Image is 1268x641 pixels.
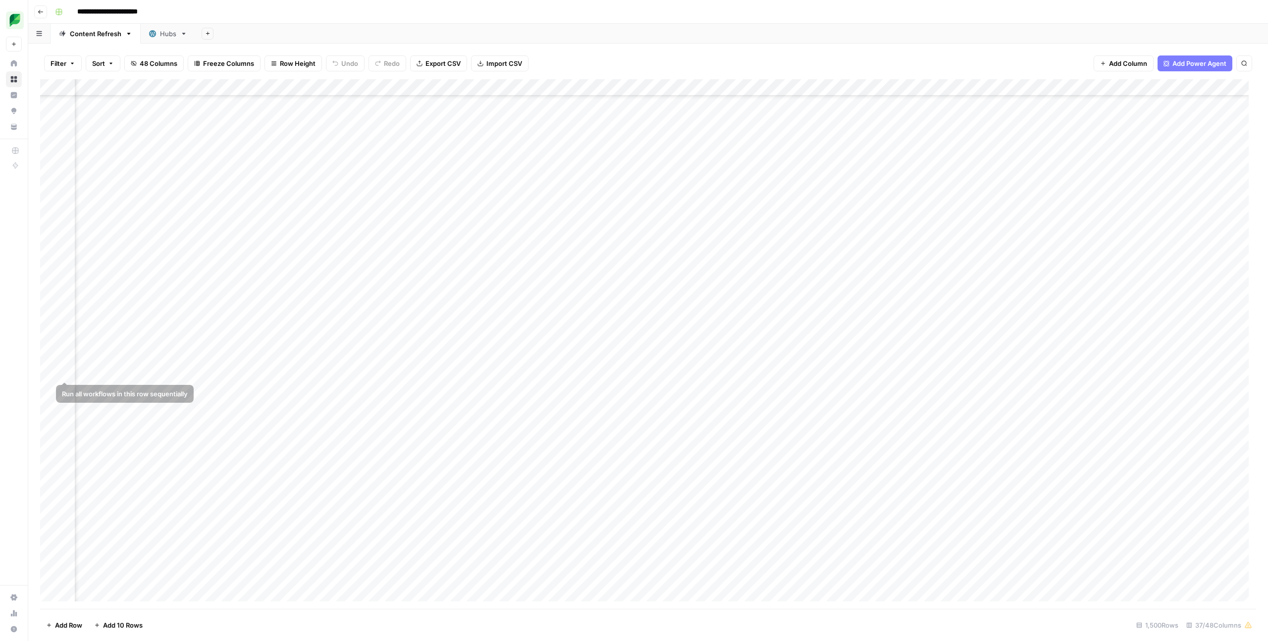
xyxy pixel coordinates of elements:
span: Add Column [1109,58,1147,68]
button: Undo [326,55,365,71]
a: Insights [6,87,22,103]
button: Freeze Columns [188,55,261,71]
span: 48 Columns [140,58,177,68]
span: Freeze Columns [203,58,254,68]
span: Add 10 Rows [103,620,143,630]
span: Redo [384,58,400,68]
button: Add Row [40,617,88,633]
span: Add Row [55,620,82,630]
span: Undo [341,58,358,68]
span: Row Height [280,58,316,68]
button: Sort [86,55,120,71]
button: 48 Columns [124,55,184,71]
a: Settings [6,589,22,605]
button: Add Column [1094,55,1154,71]
div: 37/48 Columns [1182,617,1256,633]
a: Content Refresh [51,24,141,44]
a: Your Data [6,119,22,135]
a: Browse [6,71,22,87]
button: Import CSV [471,55,528,71]
span: Import CSV [486,58,522,68]
span: Filter [51,58,66,68]
img: SproutSocial Logo [6,11,24,29]
button: Filter [44,55,82,71]
span: Add Power Agent [1172,58,1226,68]
button: Export CSV [410,55,467,71]
button: Add 10 Rows [88,617,149,633]
button: Add Power Agent [1158,55,1232,71]
a: Hubs [141,24,196,44]
span: Export CSV [425,58,461,68]
div: Content Refresh [70,29,121,39]
a: Opportunities [6,103,22,119]
div: Hubs [160,29,176,39]
button: Workspace: SproutSocial [6,8,22,33]
button: Redo [369,55,406,71]
a: Home [6,55,22,71]
div: 1,500 Rows [1132,617,1182,633]
button: Row Height [264,55,322,71]
a: Usage [6,605,22,621]
span: Sort [92,58,105,68]
button: Help + Support [6,621,22,637]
